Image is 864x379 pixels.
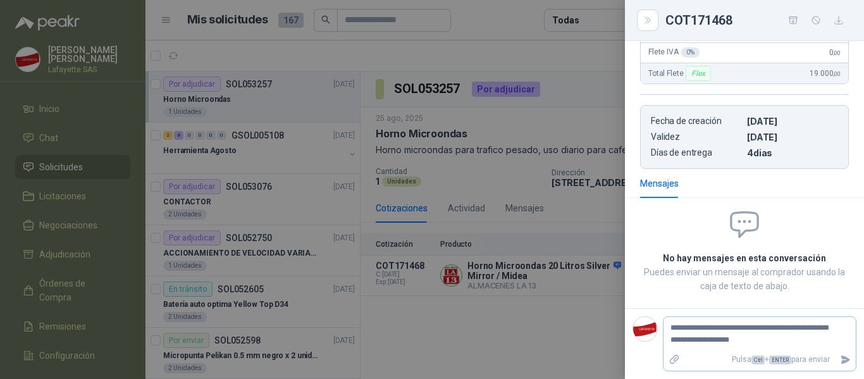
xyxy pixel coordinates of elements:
[651,132,742,142] p: Validez
[751,356,765,364] span: Ctrl
[747,116,838,127] p: [DATE]
[747,147,838,158] p: 4 dias
[651,116,742,127] p: Fecha de creación
[835,349,856,371] button: Enviar
[829,48,841,57] span: 0
[686,66,710,81] div: Flex
[769,356,791,364] span: ENTER
[648,66,713,81] span: Total Flete
[633,317,657,341] img: Company Logo
[681,47,700,58] div: 0 %
[685,349,836,371] p: Pulsa + para enviar
[833,70,841,77] span: ,00
[810,69,841,78] span: 19.000
[665,10,849,30] div: COT171468
[648,47,700,58] span: Flete IVA
[833,49,841,56] span: ,00
[640,177,679,190] div: Mensajes
[651,147,742,158] p: Días de entrega
[747,132,838,142] p: [DATE]
[640,13,655,28] button: Close
[663,349,685,371] label: Adjuntar archivos
[640,265,849,293] p: Puedes enviar un mensaje al comprador usando la caja de texto de abajo.
[640,251,849,265] h2: No hay mensajes en esta conversación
